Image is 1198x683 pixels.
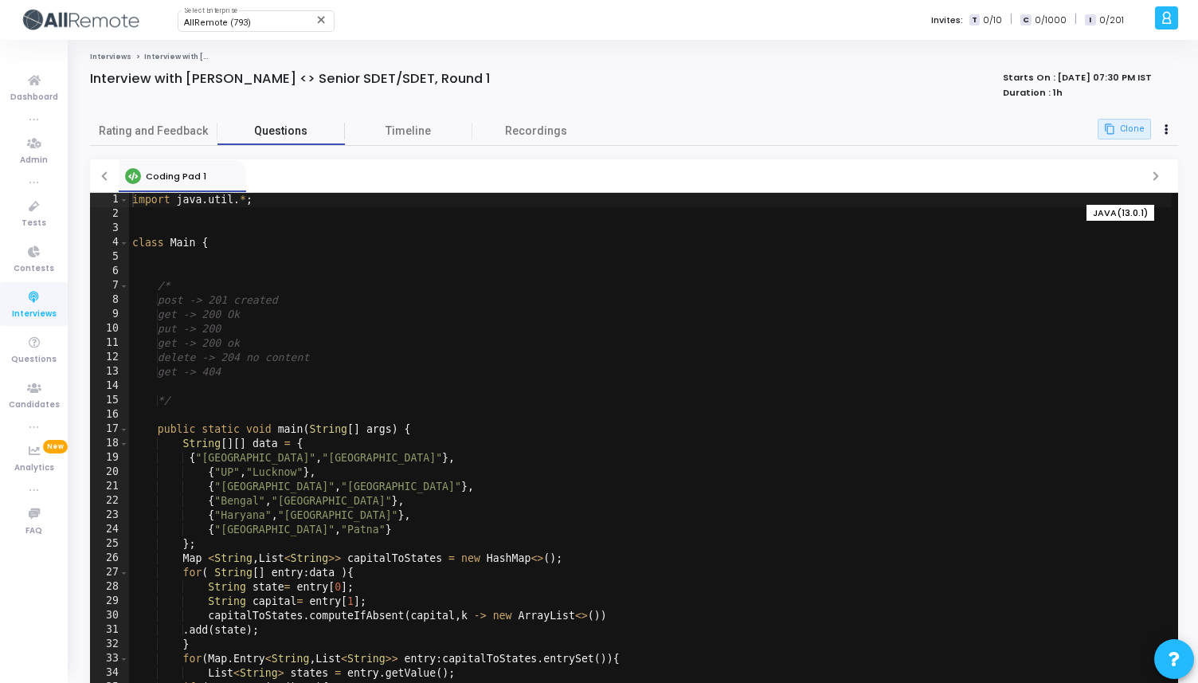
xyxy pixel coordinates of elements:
[90,451,129,465] div: 19
[90,408,129,422] div: 16
[90,322,129,336] div: 10
[14,461,54,475] span: Analytics
[1099,14,1124,27] span: 0/201
[90,293,129,308] div: 8
[1104,124,1115,135] mat-icon: content_copy
[10,91,58,104] span: Dashboard
[345,123,472,139] span: Timeline
[90,236,129,250] div: 4
[90,265,129,279] div: 6
[90,465,129,480] div: 20
[969,14,980,26] span: T
[146,170,206,183] span: Coding Pad 1
[90,638,129,652] div: 32
[90,552,129,566] div: 26
[983,14,1002,27] span: 0/10
[11,353,57,367] span: Questions
[90,508,129,523] div: 23
[90,609,129,623] div: 30
[90,494,129,508] div: 22
[90,52,131,61] a: Interviews
[217,123,345,139] span: Questions
[90,480,129,494] div: 21
[90,250,129,265] div: 5
[14,262,54,276] span: Contests
[1035,14,1067,27] span: 0/1000
[315,14,328,26] mat-icon: Clear
[90,580,129,595] div: 28
[90,123,217,139] span: Rating and Feedback
[90,308,129,322] div: 9
[1093,206,1148,220] span: JAVA(13.0.1)
[90,394,129,408] div: 15
[1098,119,1151,139] button: Clone
[1020,14,1031,26] span: C
[12,308,57,321] span: Interviews
[90,379,129,394] div: 14
[90,623,129,638] div: 31
[90,437,129,451] div: 18
[90,279,129,293] div: 7
[1003,86,1063,99] strong: Duration : 1h
[931,14,963,27] label: Invites:
[90,207,129,222] div: 2
[90,595,129,609] div: 29
[90,566,129,580] div: 27
[20,4,139,36] img: logo
[90,652,129,666] div: 33
[505,123,567,139] span: Recordings
[22,217,46,230] span: Tests
[90,336,129,351] div: 11
[90,52,1178,62] nav: breadcrumb
[25,524,42,538] span: FAQ
[90,71,491,87] div: Interview with [PERSON_NAME] <> Senior SDET/SDET, Round 1
[184,18,251,28] span: AllRemote (793)
[1075,11,1077,28] span: |
[9,398,60,412] span: Candidates
[20,154,48,167] span: Admin
[90,222,129,236] div: 3
[1010,11,1012,28] span: |
[90,422,129,437] div: 17
[90,365,129,379] div: 13
[90,523,129,537] div: 24
[90,537,129,552] div: 25
[144,52,378,61] span: Interview with [PERSON_NAME] <> Senior SDET/SDET, Round 1
[90,351,129,365] div: 12
[90,666,129,681] div: 34
[43,440,68,453] span: New
[90,193,129,207] div: 1
[1003,71,1152,84] strong: Starts On : [DATE] 07:30 PM IST
[1085,14,1095,26] span: I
